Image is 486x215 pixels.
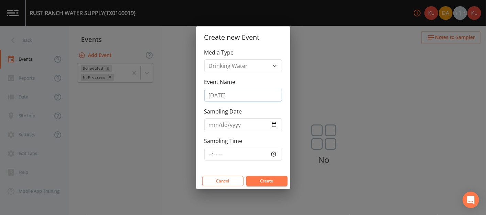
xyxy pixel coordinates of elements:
div: Open Intercom Messenger [463,192,479,208]
label: Sampling Time [204,137,242,145]
label: Media Type [204,48,234,57]
button: Cancel [202,176,244,186]
label: Event Name [204,78,236,86]
button: Create [246,176,288,186]
label: Sampling Date [204,107,242,116]
h2: Create new Event [196,26,290,48]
